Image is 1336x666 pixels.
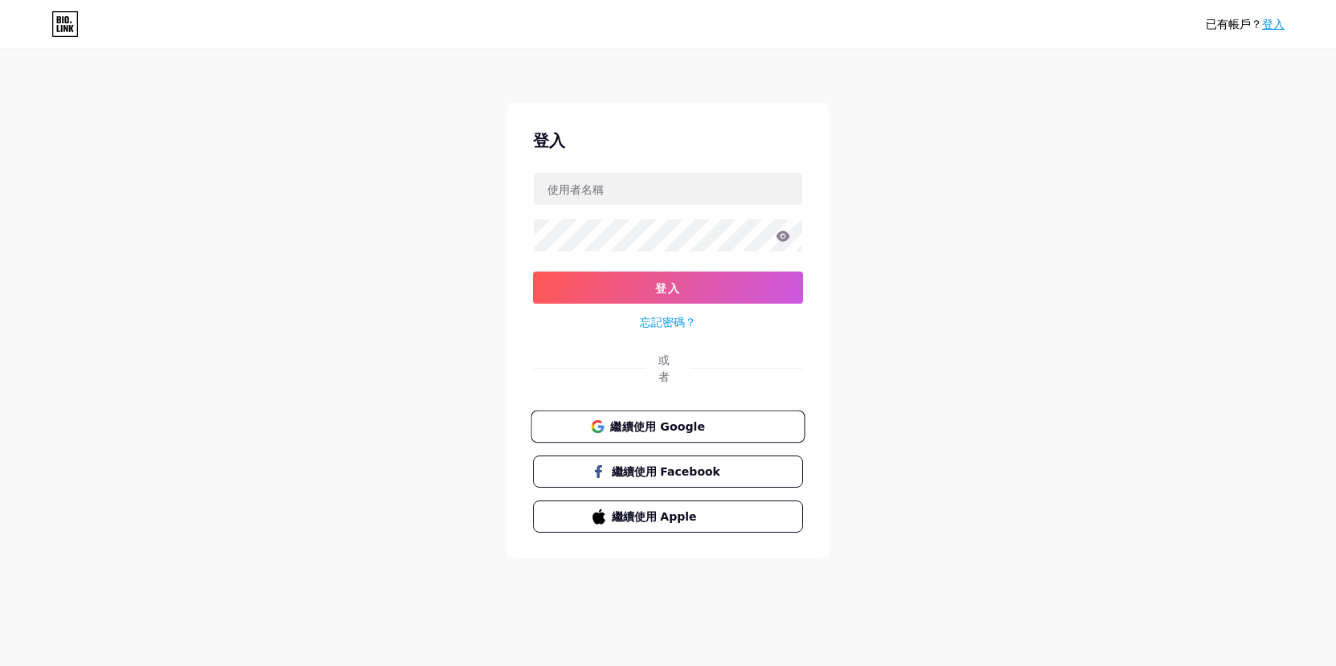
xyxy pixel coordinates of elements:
[533,411,803,443] a: 繼續使用 Google
[531,411,805,443] button: 繼續使用 Google
[640,315,696,329] font: 忘記密碼？
[533,501,803,533] button: 繼續使用 Apple
[534,173,802,205] input: 使用者名稱
[612,465,720,478] font: 繼續使用 Facebook
[1262,18,1285,31] a: 登入
[533,456,803,488] button: 繼續使用 Facebook
[640,313,696,330] a: 忘記密碼？
[533,131,565,150] font: 登入
[1206,18,1262,31] font: 已有帳戶？
[533,272,803,304] button: 登入
[658,353,670,383] font: 或者
[612,510,697,523] font: 繼續使用 Apple
[655,281,681,295] font: 登入
[610,419,705,432] font: 繼續使用 Google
